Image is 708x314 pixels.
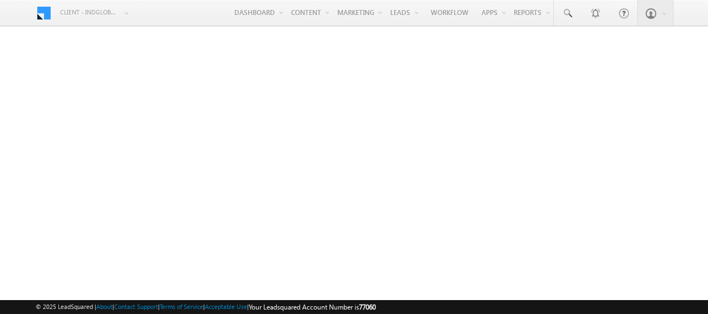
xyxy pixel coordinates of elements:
span: © 2025 LeadSquared | | | | | [36,302,376,312]
a: Terms of Service [160,303,203,310]
a: Acceptable Use [205,303,247,310]
a: About [96,303,112,310]
span: Your Leadsquared Account Number is [249,303,376,311]
a: Contact Support [114,303,158,310]
span: 77060 [359,303,376,311]
span: Client - indglobal1 (77060) [60,7,119,18]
